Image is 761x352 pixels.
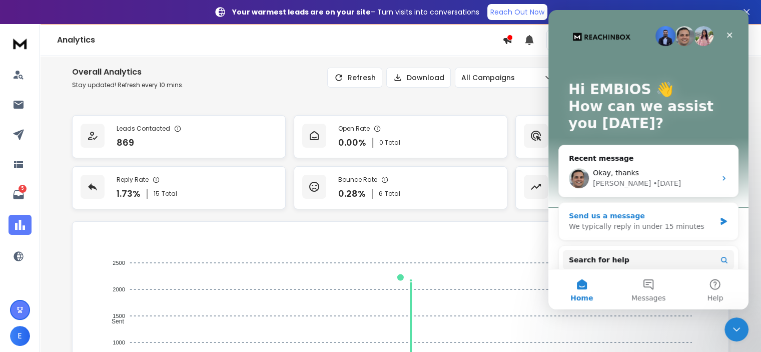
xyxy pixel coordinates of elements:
[379,190,383,198] span: 6
[515,115,729,158] a: Click Rate0.00%0 Total
[10,34,30,53] img: logo
[113,313,125,319] tspan: 1500
[72,81,184,89] p: Stay updated! Refresh every 10 mins.
[104,318,124,325] span: Sent
[117,125,170,133] p: Leads Contacted
[338,187,366,201] p: 0.28 %
[490,7,544,17] p: Reach Out Now
[461,73,519,83] p: All Campaigns
[19,185,27,193] p: 5
[407,73,444,83] p: Download
[294,115,507,158] a: Open Rate0.00%0 Total
[10,326,30,346] button: E
[548,10,748,309] iframe: Intercom live chat
[379,139,400,147] p: 0 Total
[515,166,729,209] a: Opportunities0$0
[232,7,371,17] strong: Your warmest leads are on your site
[117,187,141,201] p: 1.73 %
[338,176,377,184] p: Bounce Rate
[385,190,400,198] span: Total
[724,317,748,341] iframe: Intercom live chat
[232,7,479,17] p: – Turn visits into conversations
[72,66,184,78] h1: Overall Analytics
[338,125,370,133] p: Open Rate
[72,115,286,158] a: Leads Contacted869
[113,260,125,266] tspan: 2500
[9,185,29,205] a: 5
[294,166,507,209] a: Bounce Rate0.28%6Total
[386,68,451,88] button: Download
[117,136,134,150] p: 869
[113,339,125,345] tspan: 1000
[154,190,160,198] span: 15
[117,176,149,184] p: Reply Rate
[57,34,502,46] h1: Analytics
[348,73,376,83] p: Refresh
[72,166,286,209] a: Reply Rate1.73%15Total
[327,68,382,88] button: Refresh
[162,190,177,198] span: Total
[338,136,366,150] p: 0.00 %
[113,286,125,292] tspan: 2000
[487,4,547,20] a: Reach Out Now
